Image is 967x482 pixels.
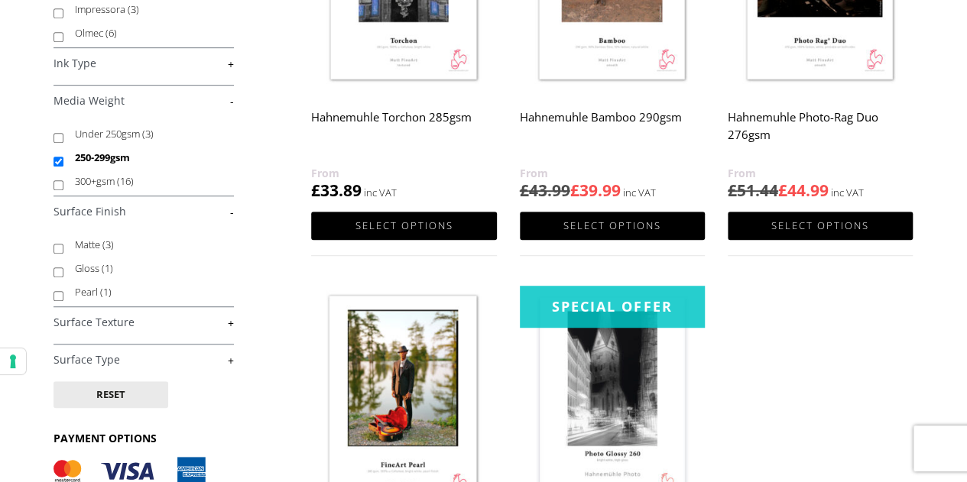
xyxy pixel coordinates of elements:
h2: Hahnemuhle Photo-Rag Duo 276gsm [728,103,913,164]
label: Matte [75,233,219,257]
label: 300+gsm [75,170,219,193]
span: £ [728,180,737,201]
label: Under 250gsm [75,122,219,146]
span: (3) [128,2,139,16]
label: Olmec [75,21,219,45]
a: + [54,57,234,71]
a: + [54,353,234,367]
label: 250-299gsm [75,146,219,170]
a: Select options for “Hahnemuhle Photo-Rag Duo 276gsm” [728,212,913,240]
span: £ [311,180,320,201]
h4: Surface Type [54,344,234,374]
span: (1) [100,285,112,299]
span: (16) [117,174,134,188]
h4: Media Weight [54,85,234,115]
a: Select options for “Hahnemuhle Torchon 285gsm” [311,212,496,240]
h2: Hahnemuhle Bamboo 290gsm [520,103,705,164]
button: Reset [54,381,168,408]
a: Select options for “Hahnemuhle Bamboo 290gsm” [520,212,705,240]
span: (3) [102,238,114,251]
bdi: 33.89 [311,180,362,201]
span: (3) [142,127,154,141]
span: £ [778,180,787,201]
span: (1) [102,261,113,275]
h3: PAYMENT OPTIONS [54,431,234,445]
span: £ [520,180,529,201]
a: + [54,315,234,330]
bdi: 39.99 [570,180,621,201]
a: - [54,205,234,219]
h4: Surface Finish [54,196,234,226]
h4: Surface Texture [54,306,234,337]
span: (6) [105,26,117,40]
bdi: 44.99 [778,180,829,201]
label: Gloss [75,257,219,280]
div: Special Offer [520,286,705,328]
bdi: 51.44 [728,180,778,201]
bdi: 43.99 [520,180,570,201]
a: - [54,94,234,108]
h4: Ink Type [54,47,234,78]
label: Pearl [75,280,219,304]
span: £ [570,180,579,201]
h2: Hahnemuhle Torchon 285gsm [311,103,496,164]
